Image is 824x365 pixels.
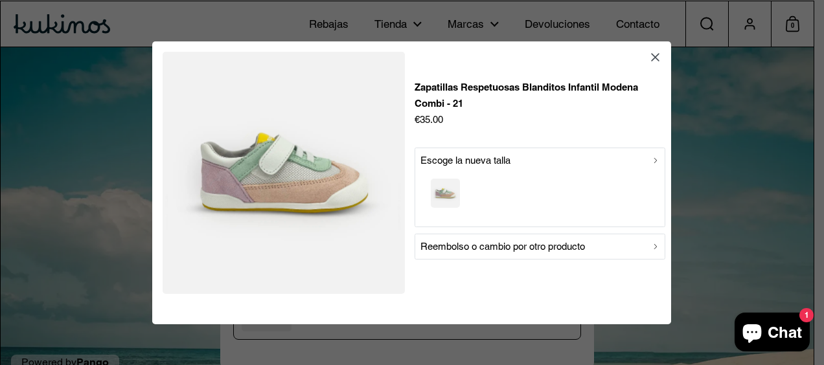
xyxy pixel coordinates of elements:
p: €35.00 [415,111,665,127]
p: Zapatillas Respetuosas Blanditos Infantil Modena Combi - 21 [415,79,665,111]
button: Reembolso o cambio por otro producto [415,233,665,259]
img: Zapatillas Respetuosas Blanditos Infantil Modena Combi - Kukinos [431,178,460,207]
button: Escoge la nueva tallaZapatillas Respetuosas Blanditos Infantil Modena Combi - Kukinos [415,147,665,227]
p: Reembolso o cambio por otro producto [420,239,585,254]
img: zapatillas-respetuosas-modena-combi-blanco-rosa-verde-amarillo-blanditos-kukinos-1.webp [163,51,405,293]
p: Escoge la nueva talla [420,152,510,168]
inbox-online-store-chat: Chat de la tienda online Shopify [731,313,814,355]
